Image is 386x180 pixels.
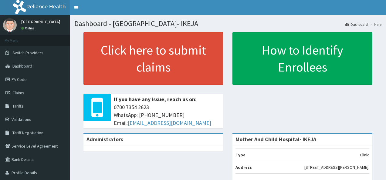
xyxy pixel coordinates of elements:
h1: Dashboard - [GEOGRAPHIC_DATA]- IKEJA [74,20,381,28]
b: Administrators [86,136,123,143]
a: Click here to submit claims [83,32,223,85]
b: Type [235,152,245,158]
p: Clinic [360,152,369,158]
li: Here [368,22,381,27]
span: Dashboard [12,63,32,69]
b: If you have any issue, reach us on: [114,96,197,103]
a: How to Identify Enrollees [232,32,372,85]
a: [EMAIL_ADDRESS][DOMAIN_NAME] [128,119,211,126]
span: 0700 7354 2623 WhatsApp: [PHONE_NUMBER] Email: [114,103,220,127]
span: Tariff Negotiation [12,130,43,135]
span: Claims [12,90,24,95]
a: Online [21,26,36,30]
b: Address [235,165,252,170]
span: Tariffs [12,103,23,109]
strong: Mother And Child Hospital- IKEJA [235,136,316,143]
p: [GEOGRAPHIC_DATA] [21,20,60,24]
img: User Image [3,18,17,32]
span: Switch Providers [12,50,43,55]
p: [STREET_ADDRESS][PERSON_NAME]. [304,164,369,170]
a: Dashboard [345,22,368,27]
